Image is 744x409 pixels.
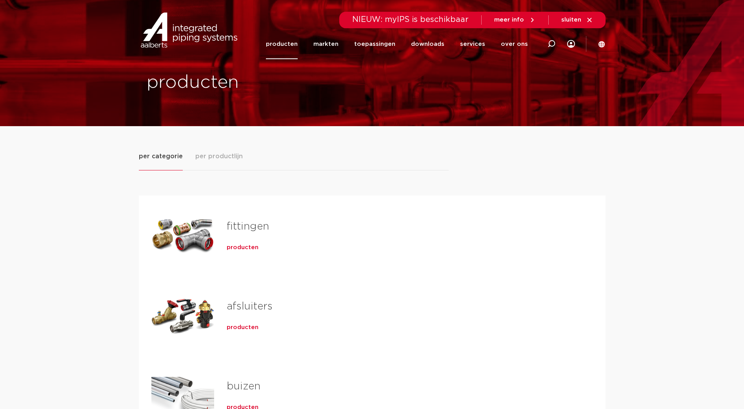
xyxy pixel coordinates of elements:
[460,29,485,59] a: services
[266,29,298,59] a: producten
[561,16,593,24] a: sluiten
[313,29,338,59] a: markten
[352,16,469,24] span: NIEUW: myIPS is beschikbaar
[567,35,575,52] div: my IPS
[494,16,536,24] a: meer info
[501,29,528,59] a: over ons
[139,152,183,161] span: per categorie
[354,29,395,59] a: toepassingen
[227,301,273,311] a: afsluiters
[494,17,524,23] span: meer info
[195,152,243,161] span: per productlijn
[227,324,258,331] a: producten
[411,29,444,59] a: downloads
[227,244,258,252] a: producten
[266,29,528,59] nav: Menu
[561,17,581,23] span: sluiten
[227,221,269,232] a: fittingen
[147,70,368,95] h1: producten
[227,381,260,391] a: buizen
